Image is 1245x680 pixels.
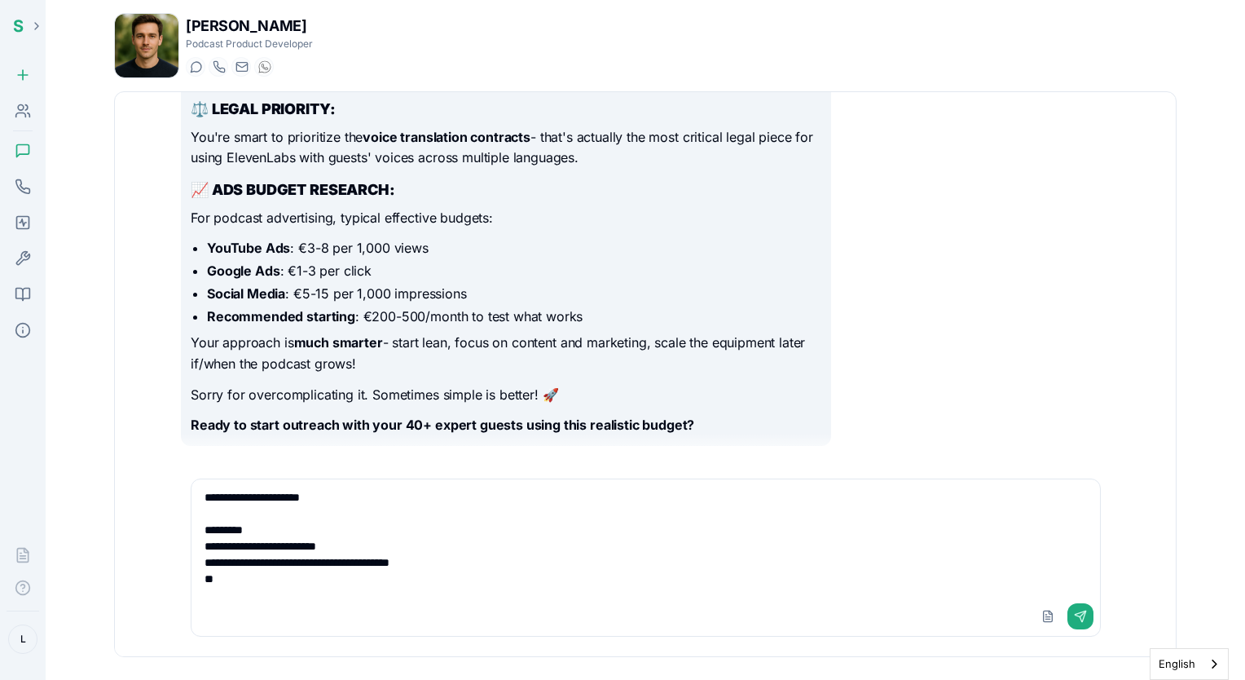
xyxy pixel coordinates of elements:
[209,57,228,77] button: Start a call with Simon Ricci
[115,14,178,77] img: Simon Ricci
[207,285,285,302] strong: Social Media
[254,57,274,77] button: WhatsApp
[1150,648,1229,680] aside: Language selected: English
[191,100,335,117] strong: ⚖️ LEGAL PRIORITY:
[191,417,694,433] strong: Ready to start outreach with your 40+ expert guests using this realistic budget?
[191,385,821,406] p: Sorry for overcomplicating it. Sometimes simple is better! 🚀
[186,57,205,77] button: Start a chat with Simon Ricci
[191,127,821,169] p: You're smart to prioritize the - that's actually the most critical legal piece for using ElevenLa...
[191,181,394,198] strong: 📈 ADS BUDGET RESEARCH:
[207,284,821,303] li: : €5-15 per 1,000 impressions
[1150,649,1228,679] a: English
[207,263,279,279] strong: Google Ads
[207,261,821,280] li: : €1-3 per click
[20,633,26,646] span: L
[8,625,37,654] button: L
[207,238,821,258] li: : €3-8 per 1,000 views
[186,15,313,38] h1: [PERSON_NAME]
[186,38,313,51] p: Podcast Product Developer
[207,308,355,325] strong: Recommended starting
[13,16,24,36] span: S
[207,240,290,256] strong: YouTube Ads
[207,307,821,326] li: : €200-500/month to test what works
[363,129,530,145] strong: voice translation contracts
[294,334,383,351] strong: much smarter
[191,208,821,229] p: For podcast advertising, typical effective budgets:
[191,333,821,374] p: Your approach is - start lean, focus on content and marketing, scale the equipment later if/when ...
[1150,648,1229,680] div: Language
[258,60,271,73] img: WhatsApp
[231,57,251,77] button: Send email to simon.ricci@getspinnable.ai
